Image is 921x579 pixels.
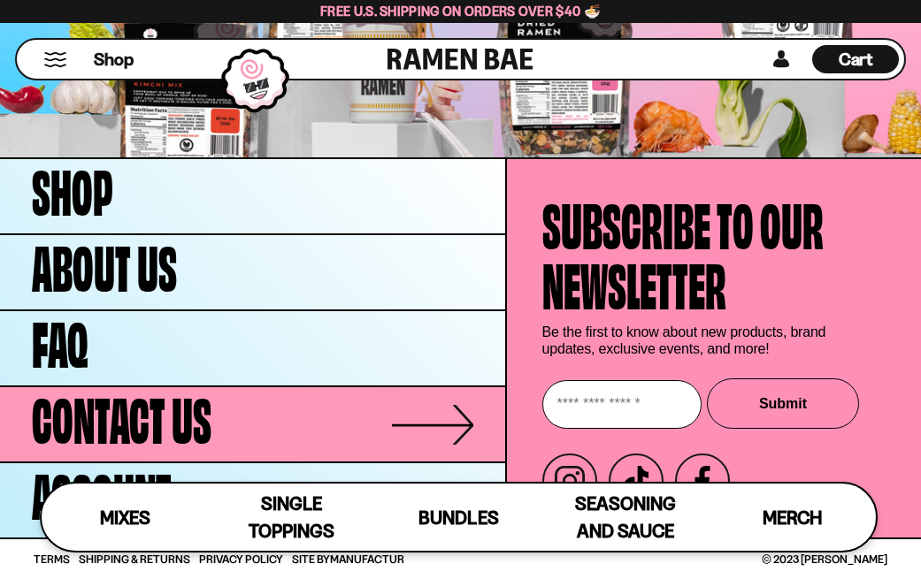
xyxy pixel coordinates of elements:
span: Shop [32,157,113,217]
span: Cart [839,49,873,70]
a: Manufactur [330,552,404,566]
span: Free U.S. Shipping on Orders over $40 🍜 [320,3,601,19]
button: Submit [707,378,859,429]
input: Enter your email [542,380,702,429]
h4: Subscribe to our newsletter [542,191,824,311]
span: Site By [292,553,404,565]
a: Privacy Policy [199,553,283,565]
p: Be the first to know about new products, brand updates, exclusive events, and more! [542,324,859,357]
a: Shop [94,45,134,73]
span: About Us [32,233,177,293]
span: Shop [94,48,134,72]
span: Account [32,461,172,522]
span: © 2023 [PERSON_NAME] [762,553,887,565]
div: Cart [812,40,899,79]
span: FAQ [32,309,88,369]
span: Contact Us [32,385,211,446]
button: Mobile Menu Trigger [43,52,67,67]
a: Shipping & Returns [79,553,190,565]
a: Terms [34,553,70,565]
